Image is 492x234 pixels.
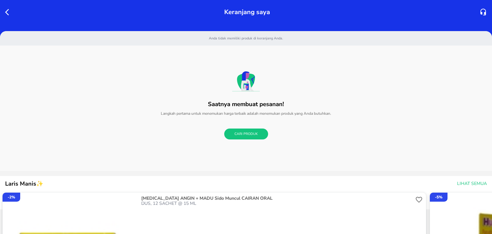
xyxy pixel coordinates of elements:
[457,180,487,188] span: Lihat Semua
[455,178,488,190] button: Lihat Semua
[208,101,284,108] p: Saatnya membuat pesanan!
[232,71,260,91] img: female_pharmacist_welcome
[47,108,446,119] p: Langkah pertama untuk menemukan harga terbaik adalah menemukan produk yang Anda butuhkan.
[141,201,414,206] p: DUS, 12 SACHET @ 15 ML
[234,131,258,137] span: Cari Produk
[435,194,442,200] p: - 5 %
[141,196,413,201] p: [MEDICAL_DATA] ANGIN + MADU Sido Muncul CAIRAN ORAL
[8,194,15,200] p: - 2 %
[224,129,268,140] button: Cari Produk
[224,6,270,18] p: Keranjang saya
